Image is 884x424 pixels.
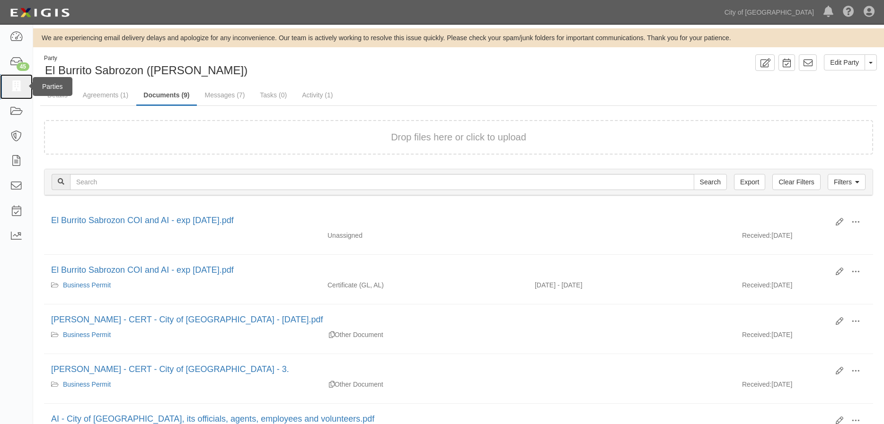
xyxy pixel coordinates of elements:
[51,216,234,225] a: El Burrito Sabrozon COI and AI - exp [DATE].pdf
[45,64,248,77] span: El Burrito Sabrozon ([PERSON_NAME])
[51,280,313,290] div: Business Permit
[51,414,374,424] a: AI - City of [GEOGRAPHIC_DATA], its officials, agents, employees and volunteers.pdf
[320,231,528,240] div: Unassigned
[44,54,248,62] div: Party
[329,380,335,389] div: Duplicate
[33,33,884,43] div: We are experiencing email delivery delays and apologize for any inconvenience. Our team is active...
[295,86,340,104] a: Activity (1)
[33,77,72,96] div: Parties
[320,380,528,389] div: Other Document
[735,380,873,394] div: [DATE]
[694,174,727,190] input: Search
[735,280,873,294] div: [DATE]
[51,264,829,277] div: El Burrito Sabrozon COI and AI - exp 6-2-2025.pdf
[70,174,694,190] input: Search
[51,315,323,324] a: [PERSON_NAME] - CERT - City of [GEOGRAPHIC_DATA] - [DATE].pdf
[51,265,234,275] a: El Burrito Sabrozon COI and AI - exp [DATE].pdf
[51,314,829,326] div: Francisco Ramirez - CERT - City of Sacramento - 3.14.25.pdf
[320,280,528,290] div: General Liability Auto Liability
[63,281,111,289] a: Business Permit
[391,130,526,144] button: Drop files here or click to upload
[40,54,451,78] div: El Burrito Sabrozon (Francisco Ramirez)
[824,54,865,70] a: Edit Party
[528,330,735,330] div: Effective - Expiration
[76,86,135,104] a: Agreements (1)
[734,174,765,190] a: Export
[720,3,819,22] a: City of [GEOGRAPHIC_DATA]
[51,364,289,374] a: [PERSON_NAME] - CERT - City of [GEOGRAPHIC_DATA] - 3.
[51,363,829,376] div: Francisco Ramirez - CERT - City of Sacramento - 3.
[63,381,111,388] a: Business Permit
[320,330,528,339] div: Other Document
[329,330,335,339] div: Duplicate
[253,86,294,104] a: Tasks (0)
[198,86,252,104] a: Messages (7)
[828,174,866,190] a: Filters
[742,380,771,389] p: Received:
[735,231,873,245] div: [DATE]
[7,4,72,21] img: logo-5460c22ac91f19d4615b14bd174203de0afe785f0fc80cf4dbbc73dc1793850b.png
[843,7,854,18] i: Help Center - Complianz
[528,280,735,290] div: Effective 04/13/2024 - Expiration 04/13/2025
[742,330,771,339] p: Received:
[51,215,829,227] div: El Burrito Sabrozon COI and AI - exp 6-2-2026.pdf
[63,331,111,338] a: Business Permit
[742,280,771,290] p: Received:
[772,174,820,190] a: Clear Filters
[742,231,771,240] p: Received:
[17,62,29,71] div: 45
[51,330,313,339] div: Business Permit
[51,380,313,389] div: Business Permit
[735,330,873,344] div: [DATE]
[136,86,196,106] a: Documents (9)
